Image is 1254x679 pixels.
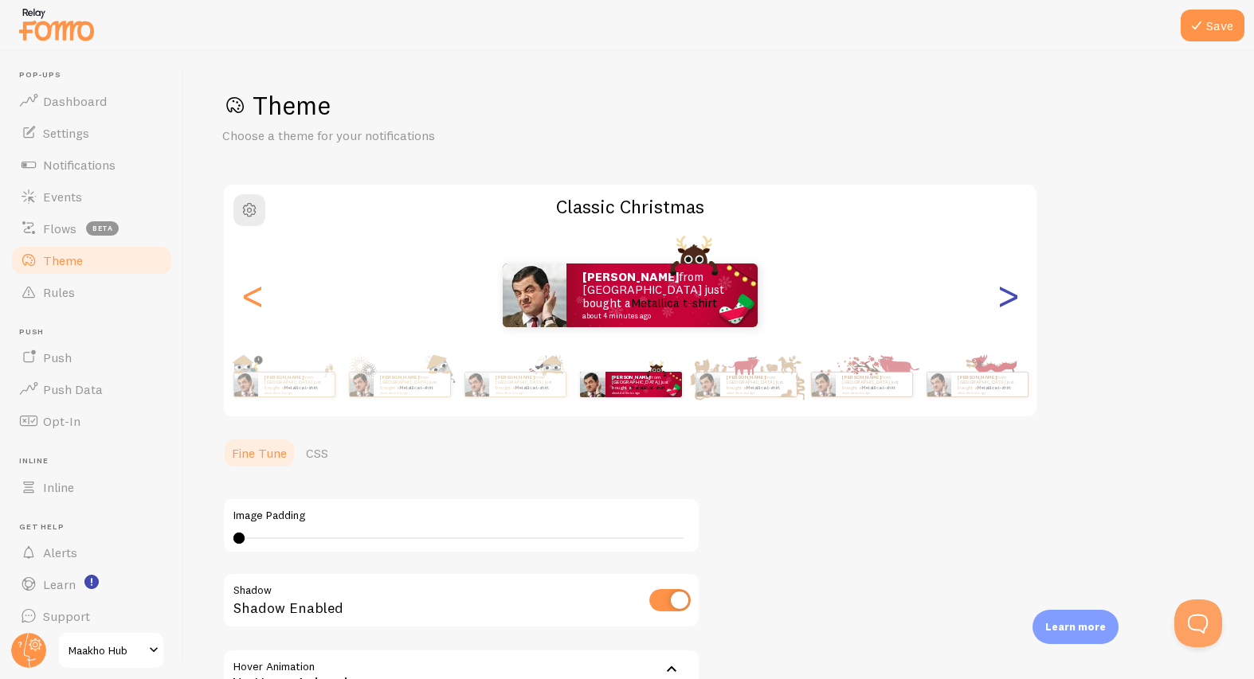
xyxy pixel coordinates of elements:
[222,89,1216,122] h1: Theme
[43,349,72,365] span: Push
[958,374,1021,394] p: from [GEOGRAPHIC_DATA] just bought a
[496,391,558,394] small: about 4 minutes ago
[43,479,74,495] span: Inline
[86,221,119,236] span: beta
[43,93,107,109] span: Dashboard
[727,374,790,394] p: from [GEOGRAPHIC_DATA] just bought a
[1045,619,1106,634] p: Learn more
[811,373,835,396] img: Fomo
[842,374,880,380] strong: [PERSON_NAME]
[43,608,90,624] span: Support
[43,125,89,141] span: Settings
[958,374,996,380] strong: [PERSON_NAME]
[84,575,99,589] svg: <p>Watch New Feature Tutorials!</p>
[958,391,1020,394] small: about 4 minutes ago
[496,374,559,394] p: from [GEOGRAPHIC_DATA] just bought a
[265,391,327,394] small: about 4 minutes ago
[284,384,318,391] a: Metallica t-shirt
[224,194,1037,219] h2: Classic Christmas
[580,372,605,397] img: Fomo
[43,252,83,268] span: Theme
[10,85,174,117] a: Dashboard
[503,263,566,327] img: Fomo
[43,381,103,397] span: Push Data
[861,384,895,391] a: Metallica t-shirt
[842,374,906,394] p: from [GEOGRAPHIC_DATA] just bought a
[1174,599,1222,647] iframe: Help Scout Beacon - Open
[43,157,116,173] span: Notifications
[1033,610,1119,644] div: Learn more
[612,374,676,394] p: from [GEOGRAPHIC_DATA] just bought a
[10,117,174,149] a: Settings
[43,284,75,300] span: Rules
[19,456,174,466] span: Inline
[69,641,144,660] span: Maakho Hub
[243,238,262,353] div: Previous slide
[582,312,737,320] small: about 4 minutes ago
[10,373,174,405] a: Push Data
[612,391,674,394] small: about 4 minutes ago
[222,437,296,469] a: Fine Tune
[727,374,765,380] strong: [PERSON_NAME]
[17,4,96,45] img: fomo-relay-logo-orange.svg
[43,544,77,560] span: Alerts
[746,384,780,391] a: Metallica t-shirt
[927,373,950,396] img: Fomo
[10,149,174,181] a: Notifications
[10,568,174,600] a: Learn
[612,374,650,380] strong: [PERSON_NAME]
[582,269,679,284] strong: [PERSON_NAME]
[842,391,904,394] small: about 4 minutes ago
[10,537,174,568] a: Alerts
[10,341,174,373] a: Push
[998,238,1017,353] div: Next slide
[380,374,418,380] strong: [PERSON_NAME]
[349,373,373,396] img: Fomo
[43,220,76,236] span: Flows
[515,384,549,391] a: Metallica t-shirt
[233,373,257,396] img: Fomo
[265,374,328,394] p: from [GEOGRAPHIC_DATA] just bought a
[10,181,174,213] a: Events
[19,522,174,533] span: Get Help
[380,374,444,394] p: from [GEOGRAPHIC_DATA] just bought a
[399,384,433,391] a: Metallica t-shirt
[43,576,76,592] span: Learn
[10,276,174,308] a: Rules
[582,271,742,320] p: from [GEOGRAPHIC_DATA] just bought a
[10,213,174,244] a: Flows beta
[265,374,303,380] strong: [PERSON_NAME]
[10,405,174,437] a: Opt-In
[631,295,717,310] a: Metallica t-shirt
[222,572,700,630] div: Shadow Enabled
[10,471,174,503] a: Inline
[233,509,689,523] label: Image Padding
[19,327,174,338] span: Push
[464,373,488,396] img: Fomo
[496,374,534,380] strong: [PERSON_NAME]
[10,600,174,632] a: Support
[19,70,174,80] span: Pop-ups
[222,127,605,145] p: Choose a theme for your notifications
[727,391,789,394] small: about 4 minutes ago
[57,631,165,669] a: Maakho Hub
[43,413,80,429] span: Opt-In
[631,384,665,391] a: Metallica t-shirt
[380,391,442,394] small: about 4 minutes ago
[296,437,338,469] a: CSS
[10,244,174,276] a: Theme
[977,384,1011,391] a: Metallica t-shirt
[43,189,82,205] span: Events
